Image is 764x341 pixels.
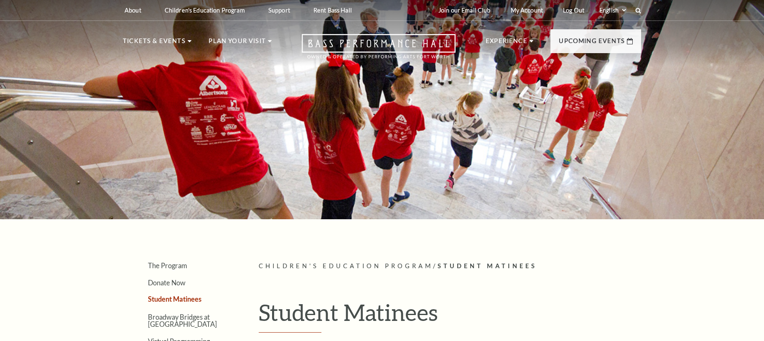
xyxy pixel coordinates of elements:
[598,6,627,14] select: Select:
[438,262,537,269] span: Student Matinees
[148,262,187,269] a: The Program
[313,7,352,14] p: Rent Bass Hall
[123,36,186,51] p: Tickets & Events
[165,7,245,14] p: Children's Education Program
[125,7,141,14] p: About
[268,7,290,14] p: Support
[486,36,527,51] p: Experience
[148,313,217,328] a: Broadway Bridges at [GEOGRAPHIC_DATA]
[148,295,201,303] a: Student Matinees
[259,261,641,272] p: /
[259,299,641,333] h1: Student Matinees
[209,36,266,51] p: Plan Your Visit
[148,279,186,287] a: Donate Now
[259,262,433,269] span: Children's Education Program
[559,36,625,51] p: Upcoming Events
